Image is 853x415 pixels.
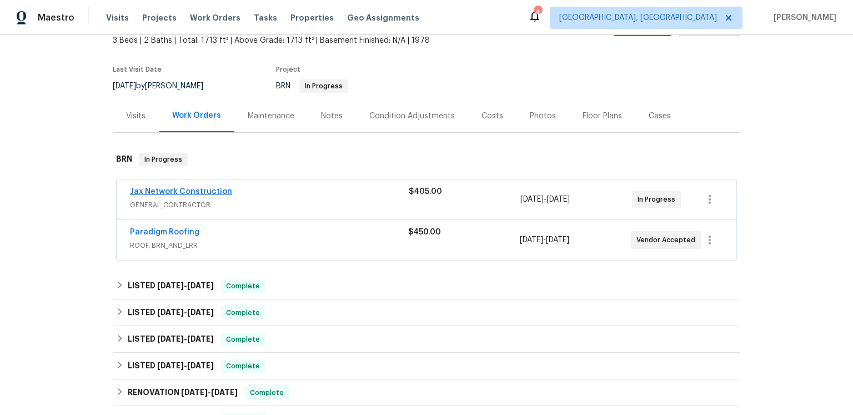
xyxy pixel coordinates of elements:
[520,236,543,244] span: [DATE]
[128,306,214,319] h6: LISTED
[157,308,214,316] span: -
[534,7,541,18] div: 4
[369,111,455,122] div: Condition Adjustments
[113,66,162,73] span: Last Visit Date
[769,12,836,23] span: [PERSON_NAME]
[300,83,347,89] span: In Progress
[126,111,145,122] div: Visits
[113,353,740,379] div: LISTED [DATE]-[DATE]Complete
[638,194,680,205] span: In Progress
[128,279,214,293] h6: LISTED
[211,388,238,396] span: [DATE]
[128,333,214,346] h6: LISTED
[481,111,503,122] div: Costs
[347,12,419,23] span: Geo Assignments
[142,12,177,23] span: Projects
[106,12,129,23] span: Visits
[559,12,717,23] span: [GEOGRAPHIC_DATA], [GEOGRAPHIC_DATA]
[222,307,264,318] span: Complete
[290,12,334,23] span: Properties
[172,110,221,121] div: Work Orders
[187,362,214,369] span: [DATE]
[408,228,441,236] span: $450.00
[113,142,740,177] div: BRN In Progress
[113,79,217,93] div: by [PERSON_NAME]
[140,154,187,165] span: In Progress
[187,335,214,343] span: [DATE]
[546,196,570,203] span: [DATE]
[254,14,277,22] span: Tasks
[130,228,199,236] a: Paradigm Roofing
[130,188,232,196] a: Jax Network Construction
[130,199,409,211] span: GENERAL_CONTRACTOR
[128,386,238,399] h6: RENOVATION
[187,282,214,289] span: [DATE]
[276,82,348,90] span: BRN
[222,334,264,345] span: Complete
[38,12,74,23] span: Maestro
[409,188,442,196] span: $405.00
[190,12,240,23] span: Work Orders
[157,308,184,316] span: [DATE]
[157,282,214,289] span: -
[130,240,408,251] span: ROOF, BRN_AND_LRR
[113,35,515,46] span: 3 Beds | 2 Baths | Total: 1713 ft² | Above Grade: 1713 ft² | Basement Finished: N/A | 1978
[113,299,740,326] div: LISTED [DATE]-[DATE]Complete
[157,335,214,343] span: -
[520,234,569,246] span: -
[649,111,671,122] div: Cases
[530,111,556,122] div: Photos
[636,234,700,246] span: Vendor Accepted
[157,335,184,343] span: [DATE]
[248,111,294,122] div: Maintenance
[113,379,740,406] div: RENOVATION [DATE]-[DATE]Complete
[222,281,264,292] span: Complete
[520,196,544,203] span: [DATE]
[113,273,740,299] div: LISTED [DATE]-[DATE]Complete
[245,387,288,398] span: Complete
[113,326,740,353] div: LISTED [DATE]-[DATE]Complete
[113,82,136,90] span: [DATE]
[321,111,343,122] div: Notes
[128,359,214,373] h6: LISTED
[181,388,238,396] span: -
[157,362,214,369] span: -
[276,66,300,73] span: Project
[222,361,264,372] span: Complete
[181,388,208,396] span: [DATE]
[520,194,570,205] span: -
[546,236,569,244] span: [DATE]
[157,362,184,369] span: [DATE]
[583,111,622,122] div: Floor Plans
[116,153,132,166] h6: BRN
[157,282,184,289] span: [DATE]
[187,308,214,316] span: [DATE]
